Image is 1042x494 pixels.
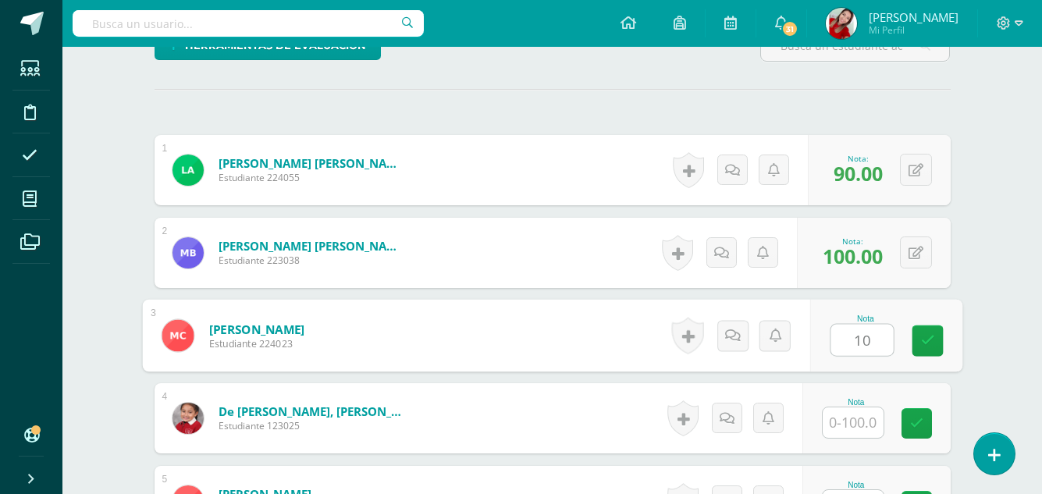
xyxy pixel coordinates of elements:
[219,403,406,419] a: de [PERSON_NAME], [PERSON_NAME]
[73,10,424,37] input: Busca un usuario...
[830,325,893,356] input: 0-100.0
[219,254,406,267] span: Estudiante 223038
[162,319,194,351] img: 2c08b85cdd58df44fa1bed774e24ec3e.png
[219,419,406,432] span: Estudiante 123025
[823,243,883,269] span: 100.00
[869,9,958,25] span: [PERSON_NAME]
[826,8,857,39] img: 162acdb5c2f3d5f8be50fbc1cb56d08d.png
[208,337,304,351] span: Estudiante 224023
[781,20,798,37] span: 31
[208,321,304,337] a: [PERSON_NAME]
[219,171,406,184] span: Estudiante 224055
[172,155,204,186] img: 831495be08d3261c79225c9ce2f7b052.png
[830,315,901,323] div: Nota
[219,238,406,254] a: [PERSON_NAME] [PERSON_NAME]
[869,23,958,37] span: Mi Perfil
[219,155,406,171] a: [PERSON_NAME] [PERSON_NAME]
[823,236,883,247] div: Nota:
[834,160,883,187] span: 90.00
[172,403,204,434] img: 13306e4f60782ed81b42760fb2284739.png
[172,237,204,268] img: 74b45e1a84508a641e3a643b9bfb125f.png
[834,153,883,164] div: Nota:
[822,398,891,407] div: Nota
[823,407,884,438] input: 0-100.0
[822,481,891,489] div: Nota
